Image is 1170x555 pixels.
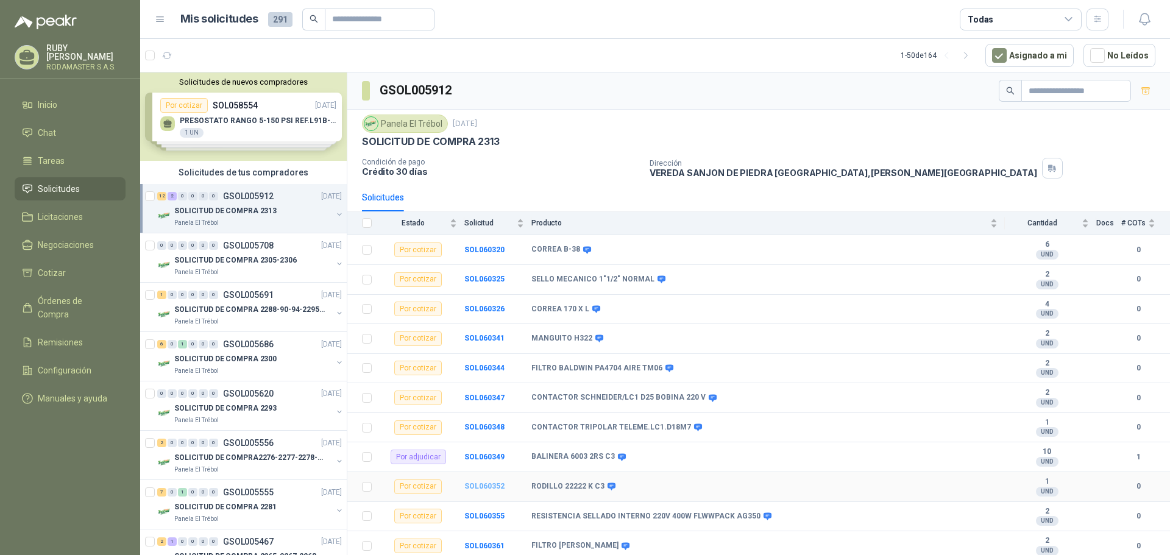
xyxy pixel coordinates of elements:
[464,275,505,283] b: SOL060325
[1006,87,1015,95] span: search
[178,192,187,200] div: 0
[464,364,505,372] a: SOL060344
[1121,244,1155,256] b: 0
[1005,477,1089,487] b: 1
[15,15,77,29] img: Logo peakr
[223,389,274,398] p: GSOL005620
[178,488,187,497] div: 1
[464,482,505,490] b: SOL060352
[174,255,297,266] p: SOLICITUD DE COMPRA 2305-2306
[1036,368,1058,378] div: UND
[1121,451,1155,463] b: 1
[464,246,505,254] a: SOL060320
[985,44,1074,67] button: Asignado a mi
[1005,211,1096,235] th: Cantidad
[394,242,442,257] div: Por cotizar
[168,291,177,299] div: 0
[531,275,654,285] b: SELLO MECANICO 1"1/2" NORMAL
[199,241,208,250] div: 0
[380,81,453,100] h3: GSOL005912
[223,340,274,348] p: GSOL005686
[178,241,187,250] div: 0
[38,266,66,280] span: Cotizar
[1005,219,1079,227] span: Cantidad
[394,272,442,287] div: Por cotizar
[199,389,208,398] div: 0
[531,211,1005,235] th: Producto
[188,537,197,546] div: 0
[1005,329,1089,339] b: 2
[379,211,464,235] th: Estado
[1121,219,1146,227] span: # COTs
[268,12,292,27] span: 291
[650,168,1037,178] p: VEREDA SANJON DE PIEDRA [GEOGRAPHIC_DATA] , [PERSON_NAME][GEOGRAPHIC_DATA]
[362,158,640,166] p: Condición de pago
[209,192,218,200] div: 0
[157,241,166,250] div: 0
[394,302,442,316] div: Por cotizar
[199,340,208,348] div: 0
[38,392,107,405] span: Manuales y ayuda
[1005,388,1089,398] b: 2
[1121,303,1155,315] b: 0
[321,191,342,202] p: [DATE]
[209,389,218,398] div: 0
[174,415,219,425] p: Panela El Trébol
[1005,270,1089,280] b: 2
[157,504,172,519] img: Company Logo
[188,192,197,200] div: 0
[464,542,505,550] a: SOL060361
[46,44,126,61] p: RUBY [PERSON_NAME]
[362,135,500,148] p: SOLICITUD DE COMPRA 2313
[394,361,442,375] div: Por cotizar
[464,453,505,461] a: SOL060349
[174,465,219,475] p: Panela El Trébol
[157,238,344,277] a: 0 0 0 0 0 0 GSOL005708[DATE] Company LogoSOLICITUD DE COMPRA 2305-2306Panela El Trébol
[174,267,219,277] p: Panela El Trébol
[223,537,274,546] p: GSOL005467
[188,241,197,250] div: 0
[364,117,378,130] img: Company Logo
[174,205,277,217] p: SOLICITUD DE COMPRA 2313
[38,210,83,224] span: Licitaciones
[168,488,177,497] div: 0
[1036,309,1058,319] div: UND
[157,488,166,497] div: 7
[15,93,126,116] a: Inicio
[140,72,347,161] div: Solicitudes de nuevos compradoresPor cotizarSOL058554[DATE] PRESOSTATO RANGO 5-150 PSI REF.L91B-1...
[464,305,505,313] b: SOL060326
[38,336,83,349] span: Remisiones
[394,420,442,435] div: Por cotizar
[157,288,344,327] a: 1 0 0 0 0 0 GSOL005691[DATE] Company LogoSOLICITUD DE COMPRA 2288-90-94-2295-96-2301-02-04Panela ...
[38,364,91,377] span: Configuración
[1036,250,1058,260] div: UND
[157,439,166,447] div: 2
[199,291,208,299] div: 0
[394,331,442,346] div: Por cotizar
[178,439,187,447] div: 0
[46,63,126,71] p: RODAMASTER S.A.S.
[379,219,447,227] span: Estado
[321,536,342,548] p: [DATE]
[1121,211,1170,235] th: # COTs
[1005,447,1089,457] b: 10
[178,537,187,546] div: 0
[223,241,274,250] p: GSOL005708
[1121,511,1155,522] b: 0
[531,541,619,551] b: FILTRO [PERSON_NAME]
[209,291,218,299] div: 0
[1036,427,1058,437] div: UND
[531,305,589,314] b: CORREA 170 X L
[531,364,662,373] b: FILTRO BALDWIN PA4704 AIRE TM06
[650,159,1037,168] p: Dirección
[362,166,640,177] p: Crédito 30 días
[209,439,218,447] div: 0
[391,450,446,464] div: Por adjudicar
[140,161,347,184] div: Solicitudes de tus compradores
[1036,398,1058,408] div: UND
[15,289,126,326] a: Órdenes de Compra
[15,205,126,228] a: Licitaciones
